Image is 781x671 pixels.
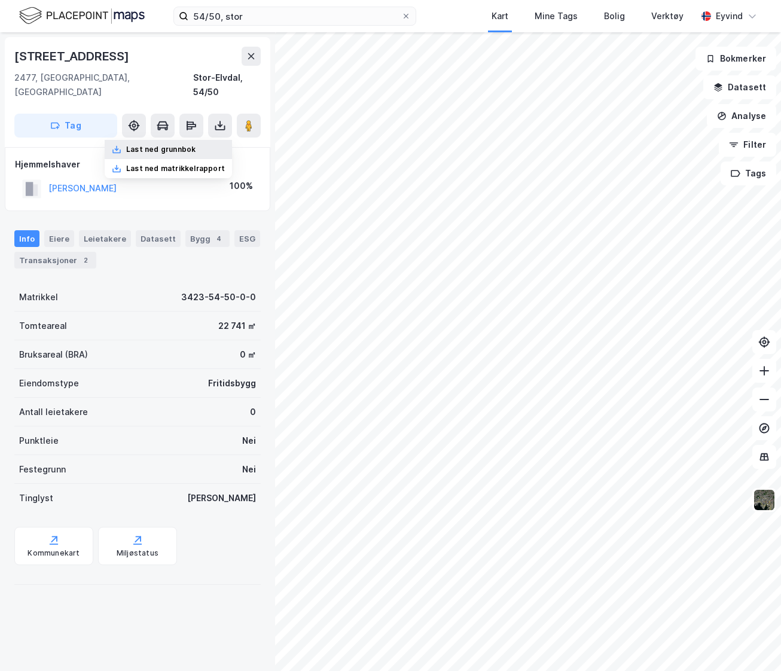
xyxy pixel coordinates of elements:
[187,491,256,505] div: [PERSON_NAME]
[695,47,776,71] button: Bokmerker
[218,319,256,333] div: 22 741 ㎡
[14,230,39,247] div: Info
[185,230,230,247] div: Bygg
[721,614,781,671] div: Kontrollprogram for chat
[126,145,196,154] div: Last ned grunnbok
[19,319,67,333] div: Tomteareal
[242,434,256,448] div: Nei
[44,230,74,247] div: Eiere
[14,47,132,66] div: [STREET_ADDRESS]
[535,9,578,23] div: Mine Tags
[716,9,743,23] div: Eyvind
[126,164,225,173] div: Last ned matrikkelrapport
[719,133,776,157] button: Filter
[651,9,684,23] div: Verktøy
[19,376,79,391] div: Eiendomstype
[80,254,91,266] div: 2
[234,230,260,247] div: ESG
[242,462,256,477] div: Nei
[14,252,96,269] div: Transaksjoner
[721,161,776,185] button: Tags
[188,7,401,25] input: Søk på adresse, matrikkel, gårdeiere, leietakere eller personer
[492,9,508,23] div: Kart
[79,230,131,247] div: Leietakere
[208,376,256,391] div: Fritidsbygg
[19,434,59,448] div: Punktleie
[230,179,253,193] div: 100%
[240,347,256,362] div: 0 ㎡
[604,9,625,23] div: Bolig
[19,405,88,419] div: Antall leietakere
[181,290,256,304] div: 3423-54-50-0-0
[19,491,53,505] div: Tinglyst
[250,405,256,419] div: 0
[117,548,158,558] div: Miljøstatus
[753,489,776,511] img: 9k=
[28,548,80,558] div: Kommunekart
[193,71,261,99] div: Stor-Elvdal, 54/50
[19,290,58,304] div: Matrikkel
[703,75,776,99] button: Datasett
[14,114,117,138] button: Tag
[136,230,181,247] div: Datasett
[19,462,66,477] div: Festegrunn
[707,104,776,128] button: Analyse
[15,157,260,172] div: Hjemmelshaver
[14,71,193,99] div: 2477, [GEOGRAPHIC_DATA], [GEOGRAPHIC_DATA]
[721,614,781,671] iframe: Chat Widget
[19,347,88,362] div: Bruksareal (BRA)
[213,233,225,245] div: 4
[19,5,145,26] img: logo.f888ab2527a4732fd821a326f86c7f29.svg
